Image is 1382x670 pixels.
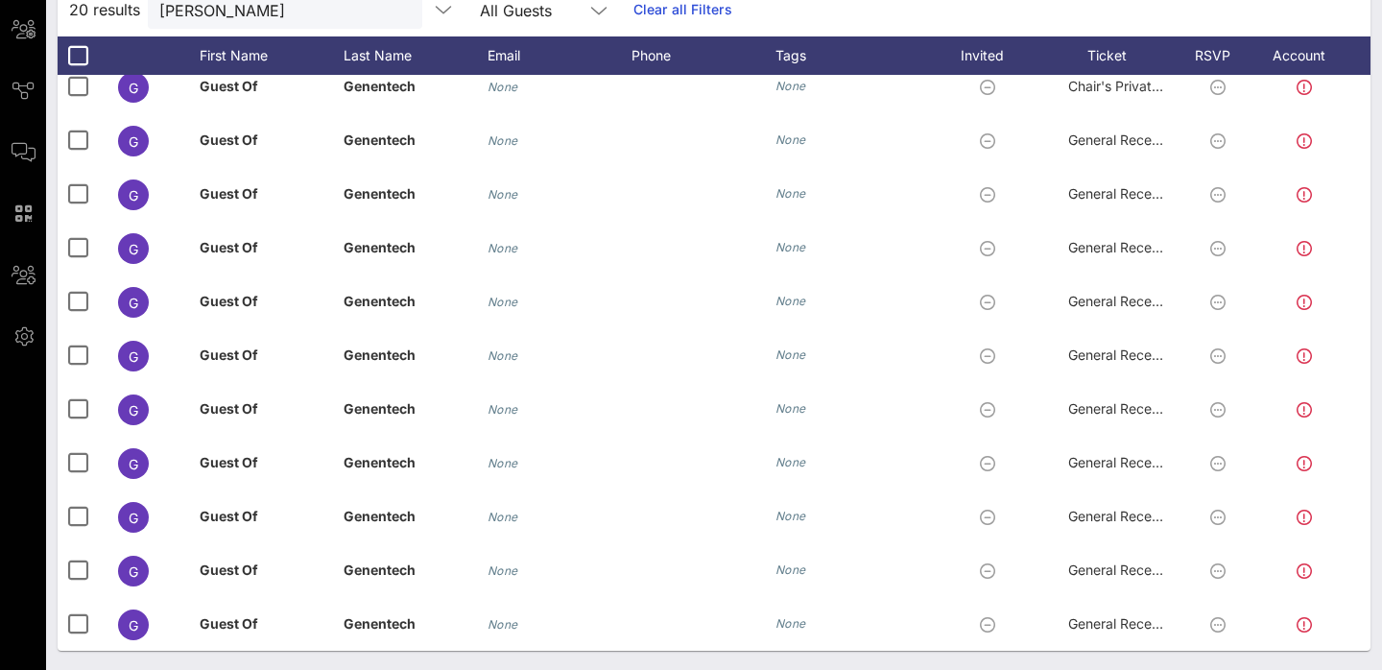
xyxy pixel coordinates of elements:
[129,295,138,311] span: G
[200,293,258,309] span: Guest Of
[344,615,416,632] span: Genentech
[488,80,518,94] i: None
[488,187,518,202] i: None
[775,36,939,75] div: Tags
[775,240,806,254] i: None
[200,508,258,524] span: Guest Of
[775,294,806,308] i: None
[488,295,518,309] i: None
[200,562,258,578] span: Guest Of
[200,615,258,632] span: Guest Of
[200,400,258,417] span: Guest Of
[480,2,552,19] div: All Guests
[488,402,518,417] i: None
[775,79,806,93] i: None
[488,241,518,255] i: None
[939,36,1044,75] div: Invited
[1044,36,1188,75] div: Ticket
[1068,454,1183,470] span: General Reception
[775,455,806,469] i: None
[1068,400,1183,417] span: General Reception
[775,132,806,147] i: None
[1068,185,1183,202] span: General Reception
[129,241,138,257] span: G
[344,185,416,202] span: Genentech
[775,562,806,577] i: None
[344,293,416,309] span: Genentech
[1068,562,1183,578] span: General Reception
[1068,615,1183,632] span: General Reception
[488,36,631,75] div: Email
[488,563,518,578] i: None
[129,402,138,419] span: G
[344,508,416,524] span: Genentech
[1068,78,1227,94] span: Chair's Private Reception
[200,347,258,363] span: Guest Of
[1068,508,1183,524] span: General Reception
[200,36,344,75] div: First Name
[344,562,416,578] span: Genentech
[344,78,416,94] span: Genentech
[129,133,138,150] span: G
[1068,132,1183,148] span: General Reception
[775,509,806,523] i: None
[344,400,416,417] span: Genentech
[775,401,806,416] i: None
[1068,293,1183,309] span: General Reception
[200,78,258,94] span: Guest Of
[1068,239,1183,255] span: General Reception
[344,347,416,363] span: Genentech
[775,616,806,631] i: None
[344,454,416,470] span: Genentech
[129,456,138,472] span: G
[488,510,518,524] i: None
[1188,36,1255,75] div: RSVP
[200,132,258,148] span: Guest Of
[344,36,488,75] div: Last Name
[129,563,138,580] span: G
[488,348,518,363] i: None
[1068,347,1183,363] span: General Reception
[775,347,806,362] i: None
[129,617,138,634] span: G
[488,133,518,148] i: None
[129,510,138,526] span: G
[1255,36,1361,75] div: Account
[200,239,258,255] span: Guest Of
[488,456,518,470] i: None
[129,80,138,96] span: G
[344,132,416,148] span: Genentech
[200,185,258,202] span: Guest Of
[775,186,806,201] i: None
[129,348,138,365] span: G
[631,36,775,75] div: Phone
[488,617,518,632] i: None
[129,187,138,203] span: G
[200,454,258,470] span: Guest Of
[344,239,416,255] span: Genentech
